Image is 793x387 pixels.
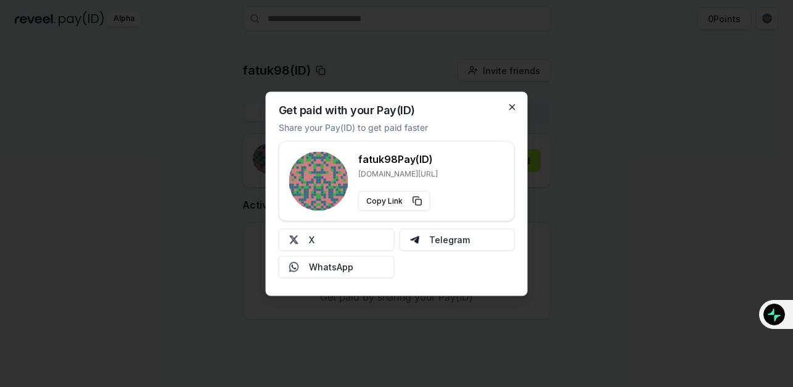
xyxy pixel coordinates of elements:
p: Share your Pay(ID) to get paid faster [279,120,428,133]
h3: fatuk98 Pay(ID) [358,151,438,166]
p: [DOMAIN_NAME][URL] [358,169,438,178]
img: Whatsapp [289,262,299,272]
img: Telegram [409,235,419,244]
button: Telegram [399,228,515,251]
h2: Get paid with your Pay(ID) [279,104,415,115]
button: WhatsApp [279,256,395,278]
button: X [279,228,395,251]
img: X [289,235,299,244]
button: Copy Link [358,191,430,210]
